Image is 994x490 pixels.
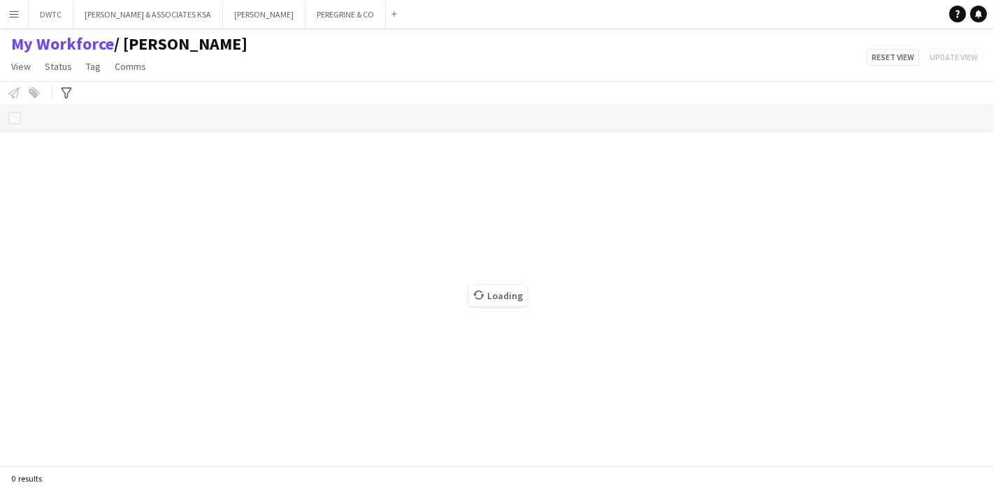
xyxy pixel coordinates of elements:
[223,1,305,28] button: [PERSON_NAME]
[109,57,152,75] a: Comms
[115,60,146,73] span: Comms
[45,60,72,73] span: Status
[86,60,101,73] span: Tag
[11,34,114,55] a: My Workforce
[58,85,75,101] app-action-btn: Advanced filters
[29,1,73,28] button: DWTC
[39,57,78,75] a: Status
[305,1,386,28] button: PEREGRINE & CO
[11,60,31,73] span: View
[114,34,247,55] span: Julie
[6,57,36,75] a: View
[80,57,106,75] a: Tag
[73,1,223,28] button: [PERSON_NAME] & ASSOCIATES KSA
[469,285,527,306] span: Loading
[867,49,919,66] button: Reset view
